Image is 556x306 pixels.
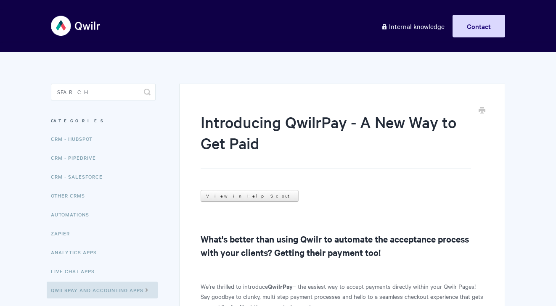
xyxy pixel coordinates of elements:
[51,263,101,280] a: Live Chat Apps
[51,244,103,261] a: Analytics Apps
[201,190,299,202] a: View in Help Scout
[51,84,156,100] input: Search
[51,10,101,42] img: Qwilr Help Center
[375,15,451,37] a: Internal knowledge
[51,206,95,223] a: Automations
[268,282,293,290] strong: QwilrPay
[201,232,484,259] h2: What's better than using Qwilr to automate the acceptance process with your clients? Getting thei...
[51,113,156,128] h3: Categories
[51,168,109,185] a: CRM - Salesforce
[51,149,102,166] a: CRM - Pipedrive
[51,225,76,242] a: Zapier
[47,282,158,298] a: QwilrPay and Accounting Apps
[479,106,485,116] a: Print this Article
[201,111,471,169] h1: Introducing QwilrPay - A New Way to Get Paid
[51,187,91,204] a: Other CRMs
[51,130,99,147] a: CRM - HubSpot
[453,15,505,37] a: Contact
